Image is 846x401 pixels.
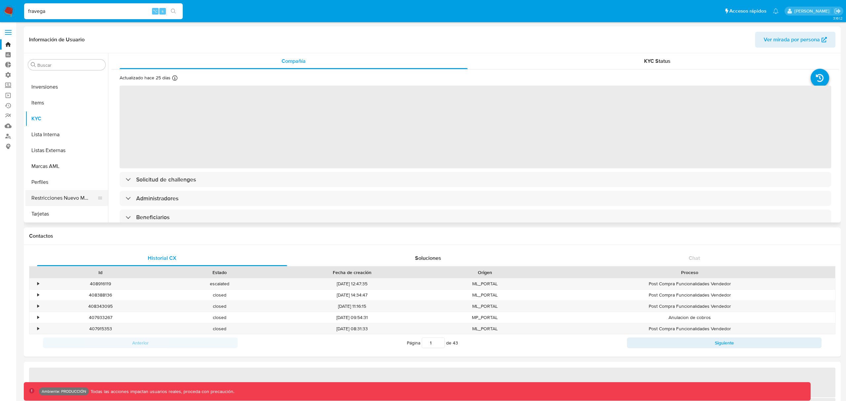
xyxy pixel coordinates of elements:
[29,36,85,43] h1: Información de Usuario
[162,8,164,14] span: s
[41,301,160,312] div: 408343095
[46,269,155,276] div: Id
[120,191,831,206] div: Administradores
[279,290,425,301] div: [DATE] 14:34:47
[282,57,306,65] span: Compañía
[729,8,766,15] span: Accesos rápidos
[279,323,425,334] div: [DATE] 08:31:33
[25,95,108,111] button: Items
[544,278,835,289] div: Post Compra Funcionalidades Vendedor
[37,326,39,332] div: •
[794,8,832,14] p: fernando.bolognino@mercadolibre.com
[37,303,39,309] div: •
[29,233,835,239] h1: Contactos
[25,79,108,95] button: Inversiones
[136,214,170,221] h3: Beneficiarios
[25,190,103,206] button: Restricciones Nuevo Mundo
[425,323,544,334] div: ML_PORTAL
[279,312,425,323] div: [DATE] 09:54:31
[165,269,274,276] div: Estado
[544,323,835,334] div: Post Compra Funcionalidades Vendedor
[148,254,176,262] span: Historial CX
[644,57,671,65] span: KYC Status
[41,290,160,301] div: 408388136
[29,368,835,397] span: ‌
[37,281,39,287] div: •
[544,301,835,312] div: Post Compra Funcionalidades Vendedor
[25,206,108,222] button: Tarjetas
[425,278,544,289] div: ML_PORTAL
[415,254,441,262] span: Soluciones
[834,8,841,15] a: Salir
[31,62,36,67] button: Buscar
[41,312,160,323] div: 407933267
[773,8,779,14] a: Notificaciones
[153,8,158,14] span: ⌥
[160,301,279,312] div: closed
[407,338,458,348] span: Página de
[25,127,108,142] button: Lista Interna
[544,290,835,301] div: Post Compra Funcionalidades Vendedor
[160,323,279,334] div: closed
[689,254,700,262] span: Chat
[160,290,279,301] div: closed
[120,75,171,81] p: Actualizado hace 25 días
[24,7,183,16] input: Buscar usuario o caso...
[89,388,234,395] p: Todas las acciones impactan usuarios reales, proceda con precaución.
[25,158,108,174] button: Marcas AML
[549,269,830,276] div: Proceso
[284,269,421,276] div: Fecha de creación
[755,32,835,48] button: Ver mirada por persona
[425,312,544,323] div: MP_PORTAL
[37,62,103,68] input: Buscar
[764,32,820,48] span: Ver mirada por persona
[25,111,108,127] button: KYC
[430,269,540,276] div: Origen
[453,340,458,346] span: 43
[425,301,544,312] div: ML_PORTAL
[41,323,160,334] div: 407915353
[160,312,279,323] div: closed
[25,174,108,190] button: Perfiles
[136,195,178,202] h3: Administradores
[167,7,180,16] button: search-icon
[120,172,831,187] div: Solicitud de challenges
[41,278,160,289] div: 408916119
[37,292,39,298] div: •
[120,210,831,225] div: Beneficiarios
[627,338,822,348] button: Siguiente
[43,338,238,348] button: Anterior
[160,278,279,289] div: escalated
[37,314,39,321] div: •
[279,278,425,289] div: [DATE] 12:47:35
[136,176,196,183] h3: Solicitud de challenges
[25,142,108,158] button: Listas Externas
[425,290,544,301] div: ML_PORTAL
[42,390,86,393] p: Ambiente: PRODUCCIÓN
[279,301,425,312] div: [DATE] 11:16:15
[120,86,831,168] span: ‌
[544,312,835,323] div: Anulacion de cobros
